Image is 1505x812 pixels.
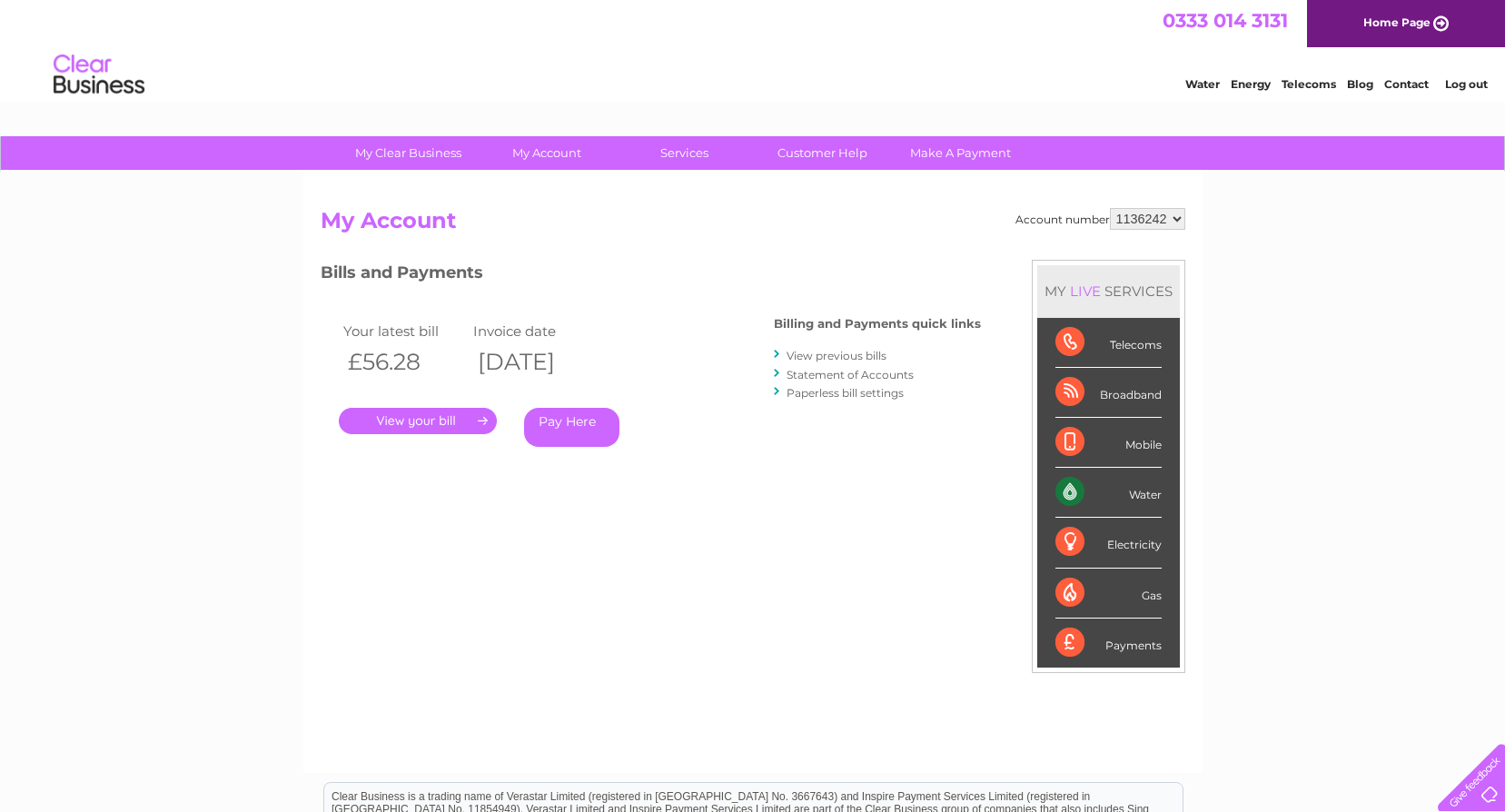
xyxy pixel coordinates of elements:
[1347,77,1373,91] a: Blog
[321,208,1185,243] h2: My Account
[469,343,599,381] th: [DATE]
[1185,77,1220,91] a: Water
[339,343,470,381] th: £56.28
[1282,77,1336,91] a: Telecoms
[469,319,599,343] td: Invoice date
[339,408,497,434] a: .
[524,408,619,447] a: Pay Here
[1055,518,1162,568] div: Electricity
[886,136,1035,170] a: Make A Payment
[774,317,981,331] h4: Billing and Payments quick links
[1445,77,1488,91] a: Log out
[787,368,914,381] a: Statement of Accounts
[339,319,470,343] td: Your latest bill
[787,349,886,362] a: View previous bills
[748,136,897,170] a: Customer Help
[1163,9,1288,32] a: 0333 014 3131
[1055,318,1162,368] div: Telecoms
[1231,77,1271,91] a: Energy
[1384,77,1429,91] a: Contact
[53,47,145,103] img: logo.png
[321,260,981,292] h3: Bills and Payments
[1055,569,1162,619] div: Gas
[787,386,904,400] a: Paperless bill settings
[333,136,483,170] a: My Clear Business
[471,136,621,170] a: My Account
[1055,368,1162,418] div: Broadband
[609,136,759,170] a: Services
[1015,208,1185,230] div: Account number
[324,10,1183,88] div: Clear Business is a trading name of Verastar Limited (registered in [GEOGRAPHIC_DATA] No. 3667643...
[1055,619,1162,668] div: Payments
[1055,468,1162,518] div: Water
[1037,265,1180,317] div: MY SERVICES
[1066,282,1104,300] div: LIVE
[1055,418,1162,468] div: Mobile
